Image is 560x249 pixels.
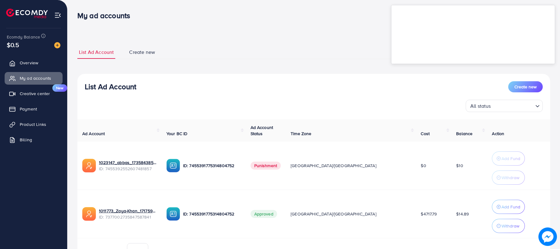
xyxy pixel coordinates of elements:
[466,100,543,112] div: Search for option
[5,72,63,84] a: My ad accounts
[82,131,105,137] span: Ad Account
[421,211,437,217] span: $4717.79
[20,121,46,127] span: Product Links
[52,84,67,92] span: New
[421,163,426,169] span: $0
[6,9,48,18] img: logo
[99,166,157,172] span: ID: 7455392552607481857
[456,131,472,137] span: Balance
[421,131,430,137] span: Cost
[493,100,533,110] input: Search for option
[492,200,525,214] button: Add Fund
[501,174,519,181] p: Withdraw
[5,87,63,100] a: Creative centerNew
[501,155,520,162] p: Add Fund
[20,90,50,97] span: Creative center
[166,159,180,172] img: ic-ba-acc.ded83a64.svg
[99,159,157,172] div: <span class='underline'>1023147_abbas_1735843853887</span></br>7455392552607481857
[508,81,543,92] button: Create new
[251,162,281,170] span: Punishment
[492,131,504,137] span: Action
[469,102,492,110] span: All status
[5,57,63,69] a: Overview
[77,11,135,20] h3: My ad accounts
[5,103,63,115] a: Payment
[20,75,51,81] span: My ad accounts
[291,131,311,137] span: Time Zone
[20,106,37,112] span: Payment
[5,118,63,131] a: Product Links
[82,159,96,172] img: ic-ads-acc.e4c84228.svg
[7,40,19,49] span: $0.5
[166,131,188,137] span: Your BC ID
[492,219,525,233] button: Withdraw
[54,12,61,19] img: menu
[501,222,519,230] p: Withdraw
[7,34,40,40] span: Ecomdy Balance
[456,211,469,217] span: $14.89
[291,211,376,217] span: [GEOGRAPHIC_DATA]/[GEOGRAPHIC_DATA]
[492,151,525,166] button: Add Fund
[99,214,157,220] span: ID: 7377002735847587841
[492,171,525,185] button: Withdraw
[20,137,32,143] span: Billing
[183,210,241,218] p: ID: 7455391775314804752
[291,163,376,169] span: [GEOGRAPHIC_DATA]/[GEOGRAPHIC_DATA]
[166,207,180,221] img: ic-ba-acc.ded83a64.svg
[79,49,114,56] span: List Ad Account
[82,207,96,221] img: ic-ads-acc.e4c84228.svg
[99,159,157,166] a: 1023147_abbas_1735843853887
[251,124,273,137] span: Ad Account Status
[514,84,537,90] span: Create new
[99,208,157,214] a: 1011773_Zaya-Khan_1717592302951
[54,42,60,48] img: image
[538,227,557,246] img: image
[99,208,157,220] div: <span class='underline'>1011773_Zaya-Khan_1717592302951</span></br>7377002735847587841
[85,82,136,91] h3: List Ad Account
[183,162,241,169] p: ID: 7455391775314804752
[501,203,520,211] p: Add Fund
[129,49,155,56] span: Create new
[456,163,463,169] span: $10
[251,210,277,218] span: Approved
[20,60,38,66] span: Overview
[5,134,63,146] a: Billing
